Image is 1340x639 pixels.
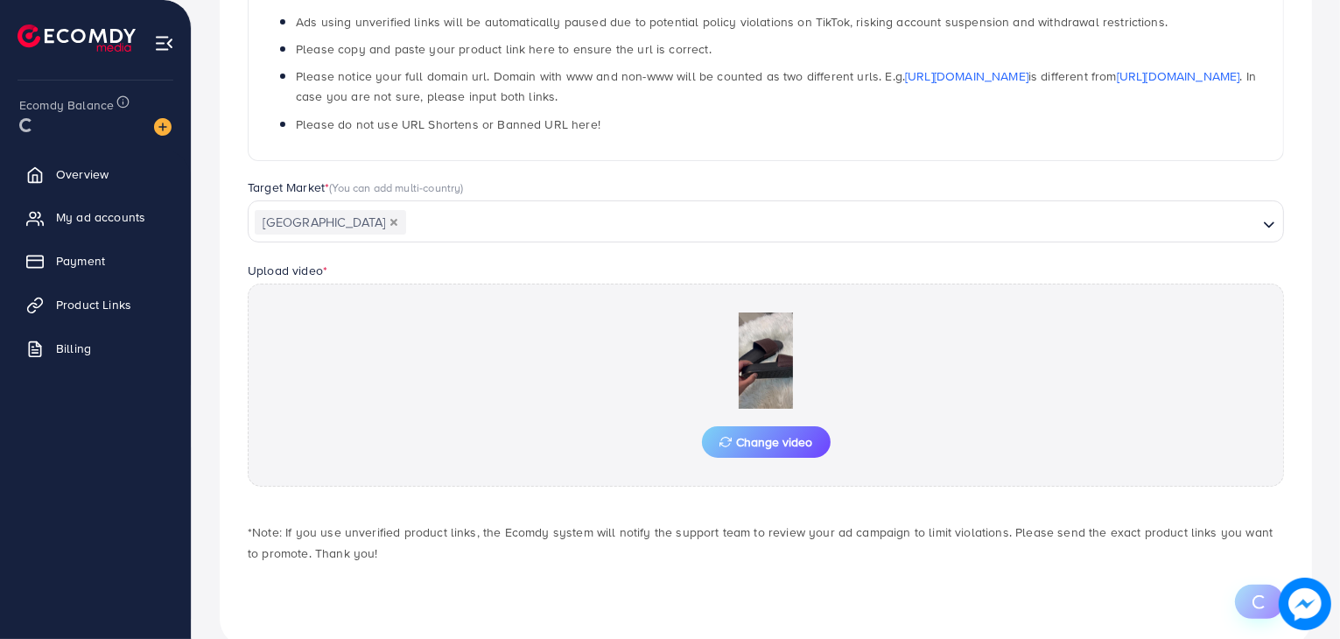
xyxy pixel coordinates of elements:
[19,96,114,114] span: Ecomdy Balance
[56,208,145,226] span: My ad accounts
[13,200,178,235] a: My ad accounts
[1117,67,1240,85] a: [URL][DOMAIN_NAME]
[13,243,178,278] a: Payment
[905,67,1028,85] a: [URL][DOMAIN_NAME]
[13,287,178,322] a: Product Links
[248,179,464,196] label: Target Market
[18,25,136,52] img: logo
[13,331,178,366] a: Billing
[678,312,853,409] img: Preview Image
[702,426,831,458] button: Change video
[1279,578,1331,630] img: image
[719,436,813,448] span: Change video
[408,209,1256,236] input: Search for option
[389,218,398,227] button: Deselect Pakistan
[296,13,1168,31] span: Ads using unverified links will be automatically paused due to potential policy violations on Tik...
[296,40,712,58] span: Please copy and paste your product link here to ensure the url is correct.
[296,116,600,133] span: Please do not use URL Shortens or Banned URL here!
[154,118,172,136] img: image
[56,252,105,270] span: Payment
[329,179,463,195] span: (You can add multi-country)
[248,262,327,279] label: Upload video
[154,33,174,53] img: menu
[56,340,91,357] span: Billing
[248,522,1284,564] p: *Note: If you use unverified product links, the Ecomdy system will notify the support team to rev...
[255,210,406,235] span: [GEOGRAPHIC_DATA]
[13,157,178,192] a: Overview
[248,200,1284,242] div: Search for option
[56,165,109,183] span: Overview
[296,67,1256,105] span: Please notice your full domain url. Domain with www and non-www will be counted as two different ...
[56,296,131,313] span: Product Links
